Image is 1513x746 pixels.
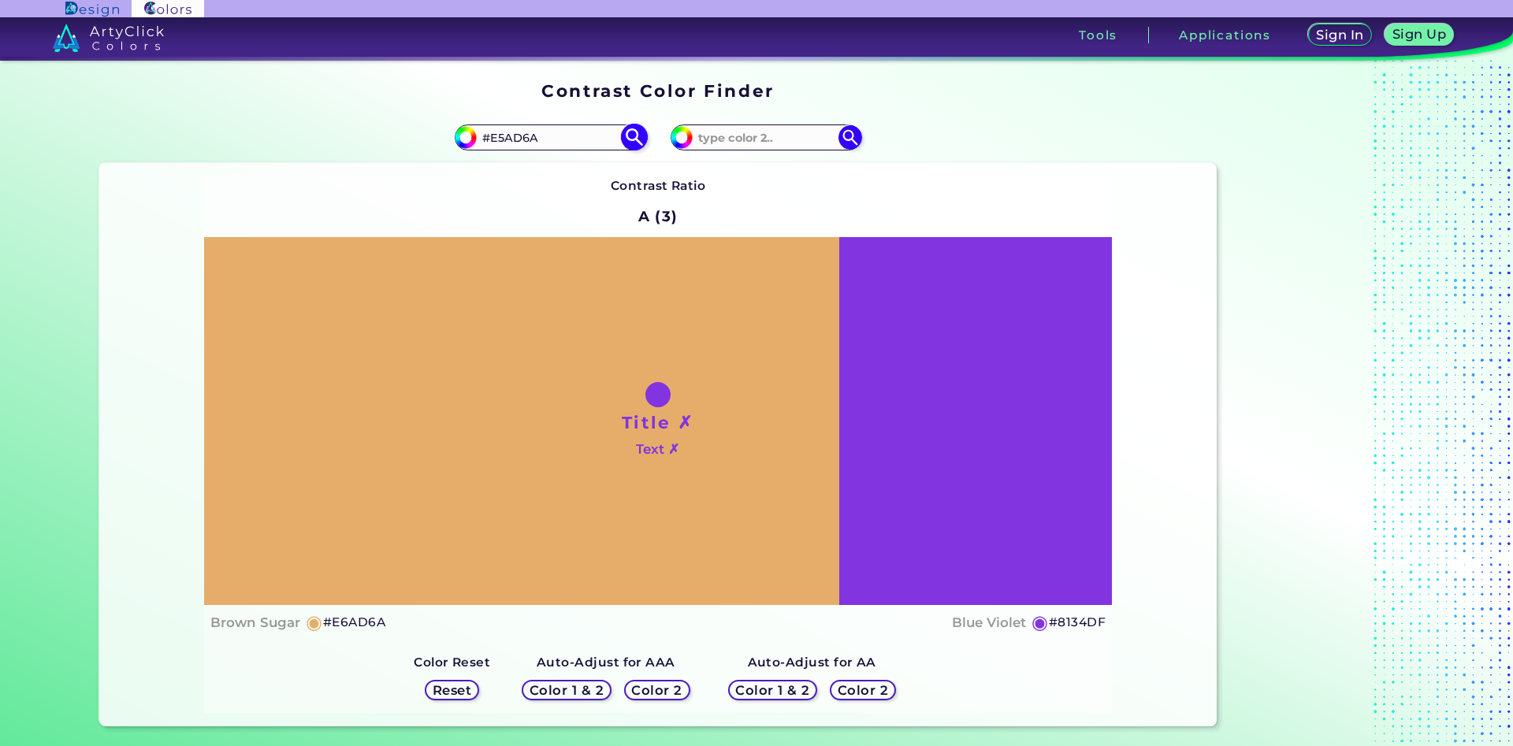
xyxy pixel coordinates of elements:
a: Sign In [1310,24,1370,46]
h1: Contrast Color Finder [541,79,774,102]
img: logo_artyclick_colors_white.svg [53,24,164,52]
h5: Color 1 & 2 [531,684,601,696]
img: icon search [838,125,862,149]
strong: Auto-Adjust for AA [748,655,876,670]
h5: Sign In [1318,29,1362,42]
h5: Color 2 [839,684,887,696]
h5: Color 1 & 2 [738,684,808,696]
h5: #E6AD6A [323,612,385,633]
input: type color 1.. [477,127,623,148]
h5: ◉ [1032,613,1049,632]
img: ArtyClick Design logo [65,2,118,17]
h5: Sign Up [1394,28,1445,41]
img: icon search [620,124,648,151]
a: Sign Up [1387,24,1452,46]
h4: Text ✗ [636,438,679,461]
strong: Contrast Ratio [611,178,706,193]
strong: Auto-Adjust for AAA [537,655,675,670]
h3: Tools [1079,29,1117,41]
h3: Applications [1179,29,1271,41]
h5: Reset [433,684,470,696]
h5: ◉ [306,613,323,632]
h5: Color 2 [633,684,681,696]
h4: Brown Sugar [210,611,300,634]
input: type color 2.. [693,127,839,148]
h1: Title ✗ [622,410,694,434]
h5: #8134DF [1049,612,1106,633]
h4: Blue Violet [952,611,1026,634]
strong: Color Reset [414,655,490,670]
h2: A (3) [631,199,686,234]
